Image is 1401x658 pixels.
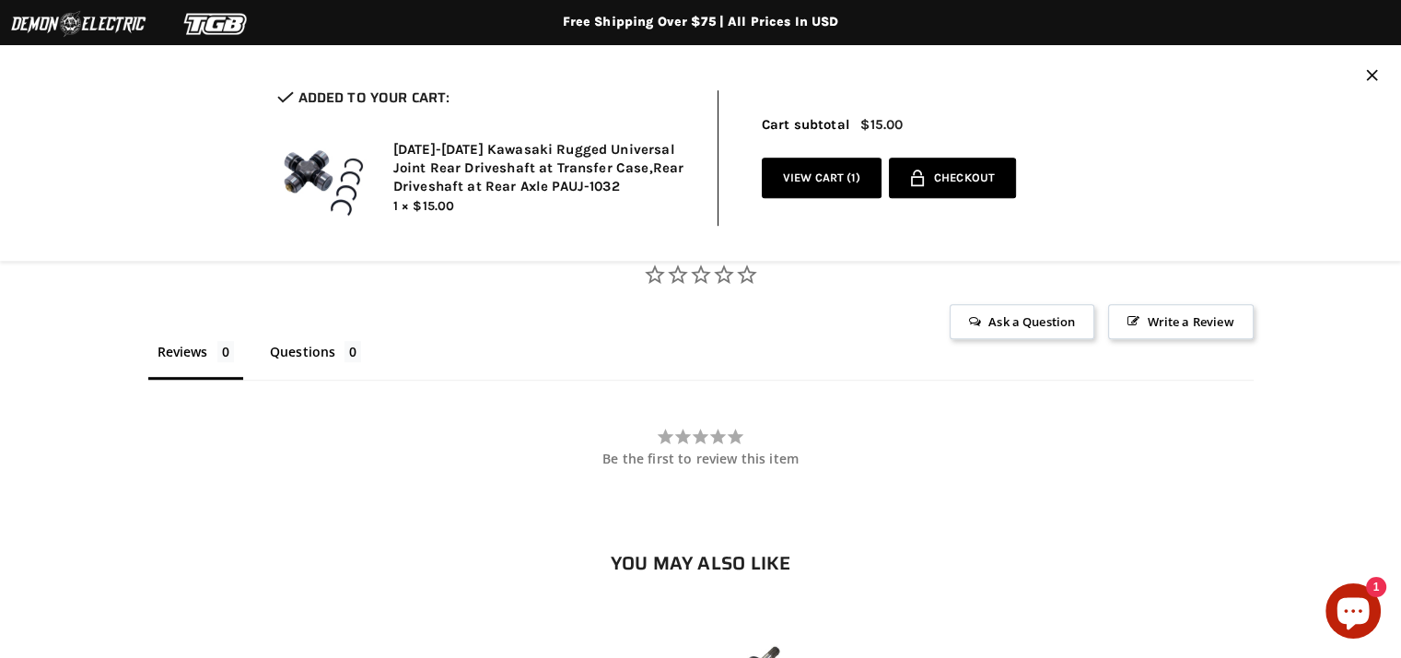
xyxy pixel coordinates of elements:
span: Cart subtotal [762,116,850,133]
li: Reviews [148,339,243,380]
span: $15.00 [860,117,903,133]
span: 1 × [393,198,409,214]
span: Ask a Question [950,304,1094,339]
li: Questions [261,339,371,380]
h2: You may also like [37,553,1364,574]
img: Demon Electric Logo 2 [9,6,147,41]
a: View cart (1) [762,158,882,199]
span: Write a Review [1108,304,1253,339]
button: Close [1366,69,1378,85]
div: Be the first to review this item [148,452,1254,466]
img: 2012-2018 Kawasaki Rugged Universal Joint Rear Driveshaft at Transfer Case,Rear Driveshaft at Rea... [277,130,369,222]
img: TGB Logo 2 [147,6,286,41]
h2: [DATE]-[DATE] Kawasaki Rugged Universal Joint Rear Driveshaft at Transfer Case,Rear Driveshaft at... [393,141,690,195]
button: Checkout [889,158,1016,199]
span: $15.00 [413,198,454,214]
form: cart checkout [881,158,1016,206]
inbox-online-store-chat: Shopify online store chat [1320,583,1386,643]
span: Checkout [934,171,995,185]
h2: Added to your cart: [277,90,690,106]
span: 1 [851,170,856,184]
